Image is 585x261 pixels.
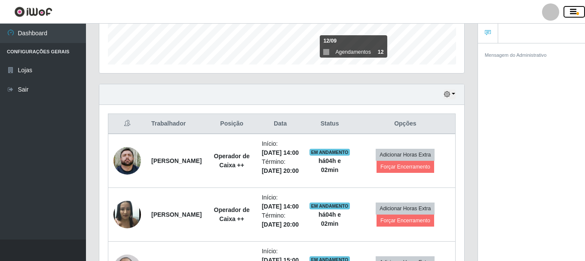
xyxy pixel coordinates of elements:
img: CoreUI Logo [14,6,52,17]
li: Término: [262,157,299,175]
th: Posição [207,114,256,134]
strong: Operador de Caixa ++ [214,153,250,169]
th: Status [304,114,355,134]
strong: há 04 h e 02 min [319,157,341,173]
time: [DATE] 20:00 [262,167,299,174]
img: 1732819988000.jpeg [113,198,141,231]
time: [DATE] 20:00 [262,221,299,228]
button: Forçar Encerramento [377,215,434,227]
strong: [PERSON_NAME] [151,211,202,218]
span: EM ANDAMENTO [309,203,350,209]
strong: [PERSON_NAME] [151,157,202,164]
li: Término: [262,211,299,229]
strong: há 04 h e 02 min [319,211,341,227]
span: EM ANDAMENTO [309,149,350,156]
li: Início: [262,139,299,157]
img: 1740017452142.jpeg [113,147,141,175]
th: Opções [355,114,456,134]
th: Data [257,114,304,134]
button: Adicionar Horas Extra [376,203,435,215]
li: Início: [262,193,299,211]
small: Mensagem do Administrativo [485,52,547,58]
strong: Operador de Caixa ++ [214,206,250,222]
button: Adicionar Horas Extra [376,149,435,161]
button: Forçar Encerramento [377,161,434,173]
time: [DATE] 14:00 [262,149,299,156]
th: Trabalhador [146,114,207,134]
time: [DATE] 14:00 [262,203,299,210]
